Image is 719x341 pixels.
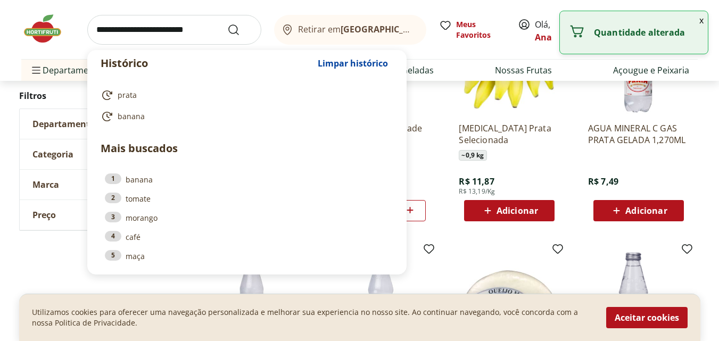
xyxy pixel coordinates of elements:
button: Retirar em[GEOGRAPHIC_DATA]/[GEOGRAPHIC_DATA] [274,15,426,45]
button: Aceitar cookies [606,307,688,328]
button: Limpar histórico [312,51,393,76]
button: Marca [20,170,179,199]
span: R$ 7,49 [588,176,618,187]
button: Submit Search [227,23,253,36]
span: Preço [32,210,56,220]
a: 3morango [105,212,389,223]
div: 5 [105,250,121,261]
span: banana [118,111,145,122]
a: Nossas Frutas [495,64,552,77]
p: Mais buscados [101,140,393,156]
span: Adicionar [625,206,667,215]
span: Categoria [32,149,73,160]
button: Departamento [20,109,179,139]
span: Marca [32,179,59,190]
button: Adicionar [593,200,684,221]
h2: Filtros [19,85,180,106]
a: 5maça [105,250,389,262]
button: Categoria [20,139,179,169]
p: Quantidade alterada [594,27,699,38]
input: search [87,15,261,45]
span: Olá, [535,18,582,44]
b: [GEOGRAPHIC_DATA]/[GEOGRAPHIC_DATA] [341,23,520,35]
span: Retirar em [298,24,416,34]
a: 1banana [105,173,389,185]
span: Departamentos [30,57,106,83]
p: Utilizamos cookies para oferecer uma navegação personalizada e melhorar sua experiencia no nosso ... [32,307,593,328]
a: [MEDICAL_DATA] Prata Selecionada [459,122,560,146]
button: Fechar notificação [695,11,708,29]
a: Meus Favoritos [439,19,505,40]
img: Hortifruti [21,13,75,45]
span: prata [118,90,137,101]
button: Menu [30,57,43,83]
div: 4 [105,231,121,242]
p: Histórico [101,56,312,71]
button: Adicionar [464,200,555,221]
button: Preço [20,200,179,230]
span: ~ 0,9 kg [459,150,486,161]
span: Limpar histórico [318,59,388,68]
div: 2 [105,193,121,203]
div: 3 [105,212,121,222]
a: AGUA MINERAL C GAS PRATA GELADA 1,270ML [588,122,689,146]
a: 4café [105,231,389,243]
a: Açougue e Peixaria [613,64,689,77]
span: R$ 11,87 [459,176,494,187]
div: 1 [105,173,121,184]
a: Ana [535,31,552,43]
a: prata [101,89,389,102]
a: 2tomate [105,193,389,204]
span: R$ 13,19/Kg [459,187,495,196]
a: banana [101,110,389,123]
span: Departamento [32,119,95,129]
span: Meus Favoritos [456,19,505,40]
span: Adicionar [497,206,538,215]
